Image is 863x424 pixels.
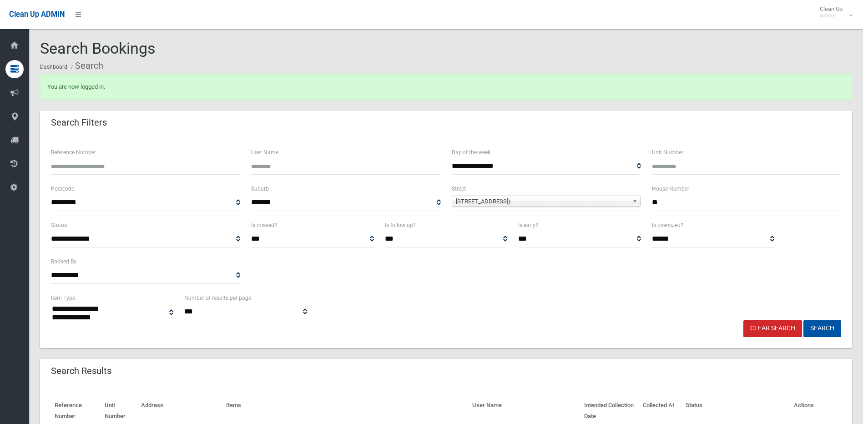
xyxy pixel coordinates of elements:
[51,147,96,157] label: Reference Number
[803,320,841,337] button: Search
[40,39,156,57] span: Search Bookings
[743,320,802,337] a: Clear Search
[251,220,277,230] label: Is missed?
[518,220,538,230] label: Is early?
[251,147,278,157] label: User Name
[815,5,852,19] span: Clean Up
[40,64,67,70] a: Dashboard
[51,293,75,303] label: Item Type
[40,362,122,380] header: Search Results
[820,12,843,19] small: Admin
[385,220,416,230] label: Is follow up?
[652,147,683,157] label: Unit Number
[184,293,251,303] label: Number of results per page
[51,257,76,267] label: Booked By
[51,184,74,194] label: Postcode
[40,74,852,100] div: You are now logged in.
[652,184,689,194] label: House Number
[652,220,683,230] label: Is oversized?
[251,184,269,194] label: Suburb
[9,10,65,19] span: Clean Up ADMIN
[69,57,103,74] li: Search
[452,184,466,194] label: Street
[51,220,67,230] label: Status
[452,147,490,157] label: Day of the week
[40,114,118,131] header: Search Filters
[456,196,629,207] span: [STREET_ADDRESS])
